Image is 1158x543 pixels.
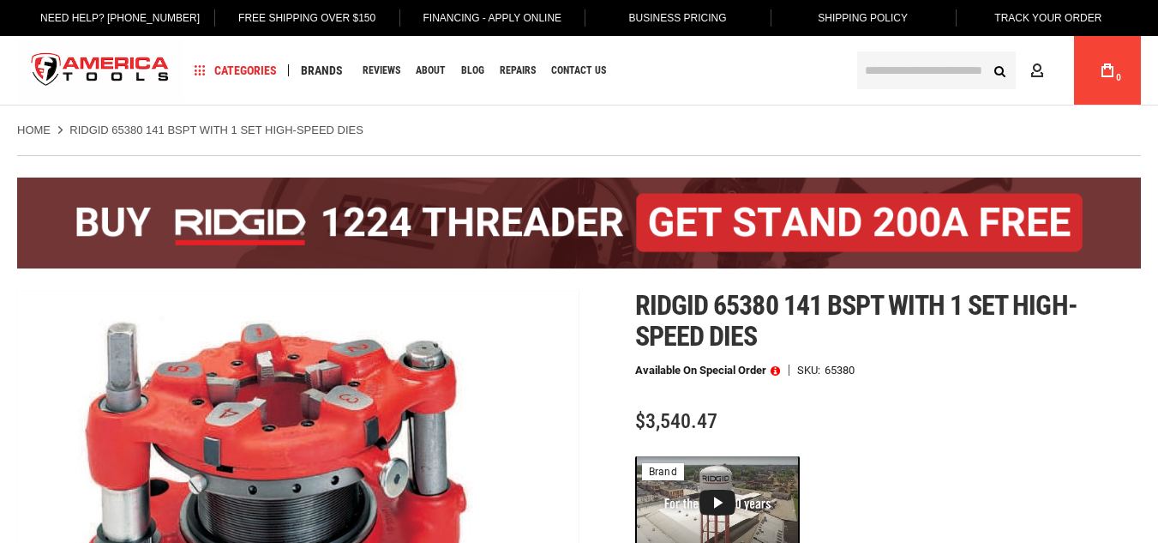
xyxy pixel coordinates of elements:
a: Categories [187,59,285,82]
span: Shipping Policy [818,12,908,24]
span: Categories [195,64,277,76]
strong: SKU [797,365,825,376]
a: About [408,59,453,82]
a: store logo [17,39,183,103]
img: BOGO: Buy the RIDGID® 1224 Threader (26092), get the 92467 200A Stand FREE! [17,178,1141,268]
img: America Tools [17,39,183,103]
a: Blog [453,59,492,82]
a: Reviews [355,59,408,82]
span: 0 [1116,73,1121,82]
strong: RIDGID 65380 141 BSPT WITH 1 SET HIGH-SPEED DIES [69,124,363,136]
span: Ridgid 65380 141 bspt with 1 set high-speed dies [635,289,1077,353]
a: 0 [1091,36,1124,105]
a: Contact Us [543,59,614,82]
span: $3,540.47 [635,409,717,433]
a: Brands [293,59,351,82]
div: 65380 [825,365,855,376]
a: Home [17,123,51,138]
span: Blog [461,65,484,75]
button: Search [983,54,1016,87]
p: Available on Special Order [635,365,780,377]
span: Repairs [500,65,536,75]
span: Reviews [363,65,400,75]
span: Brands [301,64,343,76]
span: About [416,65,446,75]
a: Repairs [492,59,543,82]
span: Contact Us [551,65,606,75]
